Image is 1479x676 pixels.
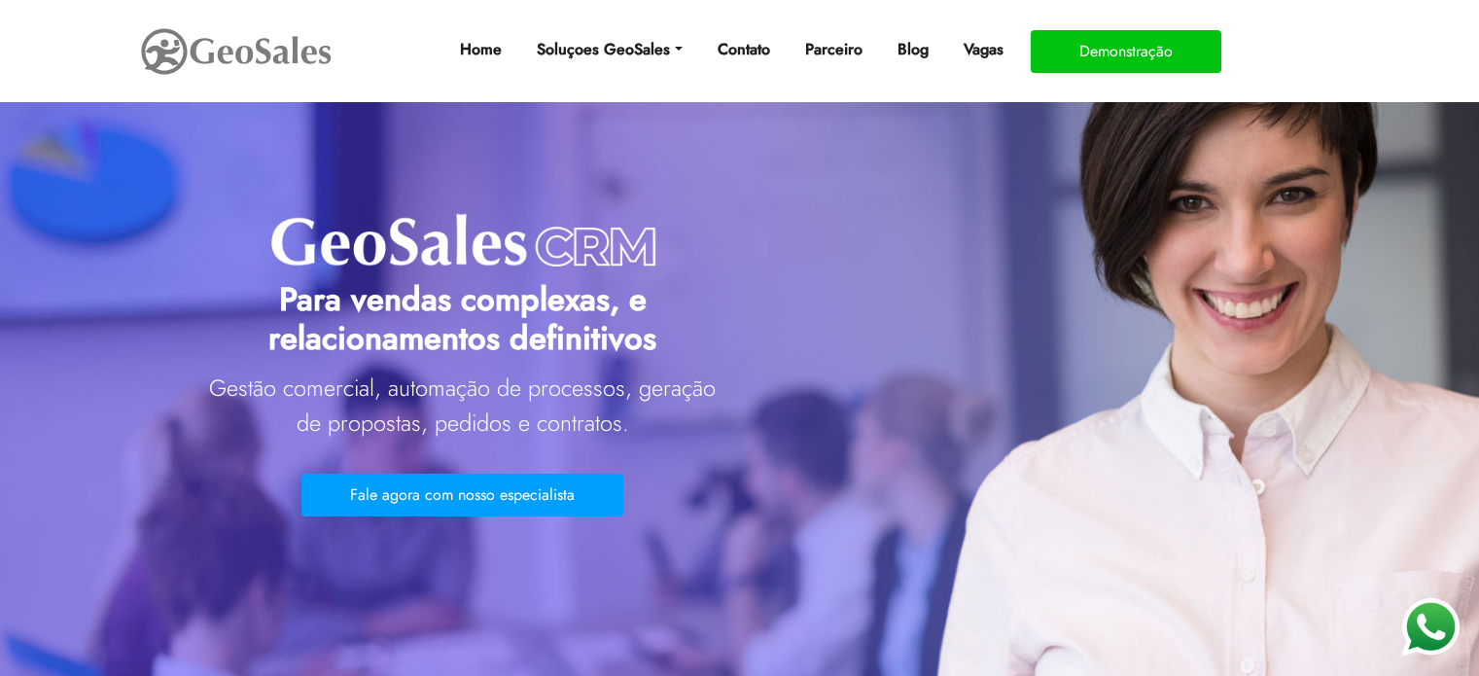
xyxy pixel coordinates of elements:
button: Demonstração [1031,30,1221,73]
p: Gestão comercial, automação de processos, geração de propostas, pedidos e contratos. [200,372,725,441]
a: Vagas [956,30,1011,69]
img: GeoSales [139,24,334,79]
a: Blog [890,30,936,69]
a: Contato [710,30,778,69]
img: geo-crm.png [268,212,657,267]
a: Parceiro [797,30,870,69]
img: WhatsApp [1401,598,1460,657]
button: Fale agora com nosso especialista [301,474,623,516]
h1: Para vendas complexas, e relacionamentos definitivos [200,267,725,368]
a: Home [452,30,510,69]
a: Soluçoes GeoSales [529,30,689,69]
